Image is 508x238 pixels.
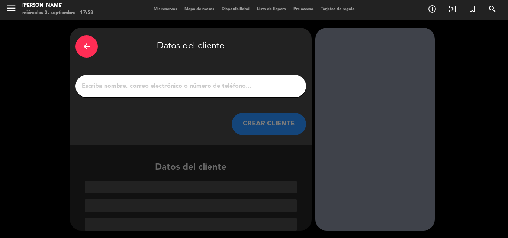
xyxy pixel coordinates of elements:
span: Lista de Espera [253,7,290,11]
i: exit_to_app [448,4,457,13]
i: arrow_back [82,42,91,51]
button: menu [6,3,17,16]
div: miércoles 3. septiembre - 17:58 [22,9,93,17]
span: Tarjetas de regalo [317,7,359,11]
span: Mis reservas [150,7,181,11]
button: CREAR CLIENTE [232,113,306,135]
div: [PERSON_NAME] [22,2,93,9]
i: search [488,4,497,13]
i: turned_in_not [468,4,477,13]
span: Mapa de mesas [181,7,218,11]
input: Escriba nombre, correo electrónico o número de teléfono... [81,81,300,91]
i: menu [6,3,17,14]
div: Datos del cliente [75,33,306,59]
span: Pre-acceso [290,7,317,11]
div: Datos del cliente [70,160,312,231]
span: Disponibilidad [218,7,253,11]
i: add_circle_outline [428,4,437,13]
